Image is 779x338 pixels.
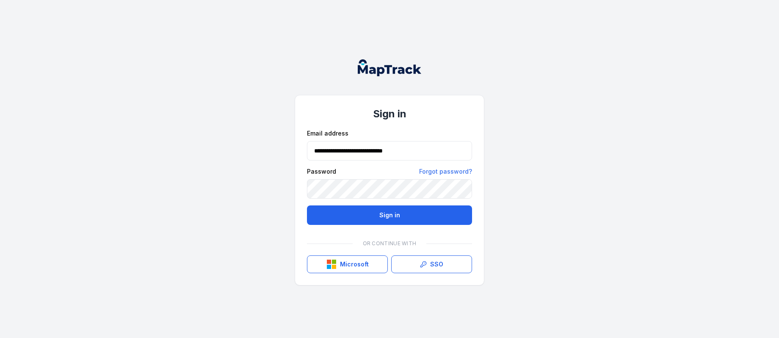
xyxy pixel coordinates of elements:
[344,59,435,76] nav: Global
[307,255,388,273] button: Microsoft
[307,167,336,176] label: Password
[419,167,472,176] a: Forgot password?
[307,107,472,121] h1: Sign in
[391,255,472,273] a: SSO
[307,205,472,225] button: Sign in
[307,235,472,252] div: Or continue with
[307,129,348,138] label: Email address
